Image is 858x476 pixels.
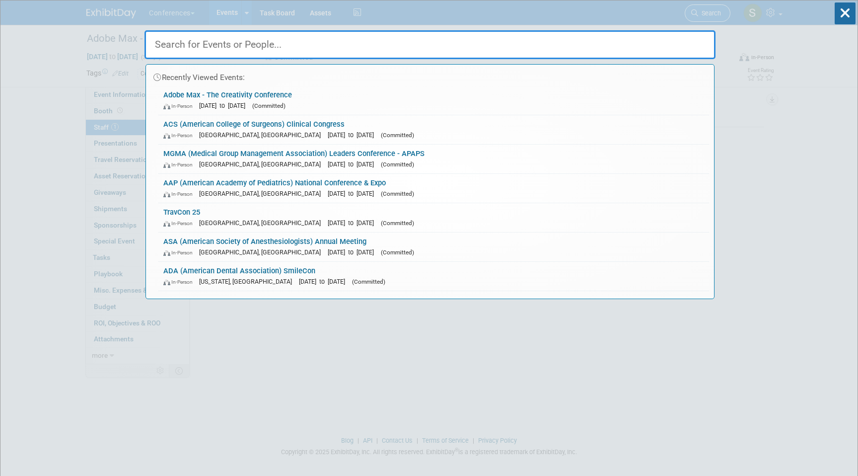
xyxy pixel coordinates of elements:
[158,174,709,203] a: AAP (American Academy of Pediatrics) National Conference & Expo In-Person [GEOGRAPHIC_DATA], [GEO...
[199,102,250,109] span: [DATE] to [DATE]
[158,145,709,173] a: MGMA (Medical Group Management Association) Leaders Conference - APAPS In-Person [GEOGRAPHIC_DATA...
[252,102,286,109] span: (Committed)
[328,131,379,139] span: [DATE] to [DATE]
[381,249,414,256] span: (Committed)
[352,278,385,285] span: (Committed)
[158,203,709,232] a: TravCon 25 In-Person [GEOGRAPHIC_DATA], [GEOGRAPHIC_DATA] [DATE] to [DATE] (Committed)
[381,161,414,168] span: (Committed)
[163,132,197,139] span: In-Person
[328,160,379,168] span: [DATE] to [DATE]
[158,115,709,144] a: ACS (American College of Surgeons) Clinical Congress In-Person [GEOGRAPHIC_DATA], [GEOGRAPHIC_DAT...
[144,30,715,59] input: Search for Events or People...
[328,219,379,227] span: [DATE] to [DATE]
[199,248,326,256] span: [GEOGRAPHIC_DATA], [GEOGRAPHIC_DATA]
[381,220,414,227] span: (Committed)
[199,190,326,197] span: [GEOGRAPHIC_DATA], [GEOGRAPHIC_DATA]
[199,131,326,139] span: [GEOGRAPHIC_DATA], [GEOGRAPHIC_DATA]
[158,233,709,261] a: ASA (American Society of Anesthesiologists) Annual Meeting In-Person [GEOGRAPHIC_DATA], [GEOGRAPH...
[151,65,709,86] div: Recently Viewed Events:
[163,220,197,227] span: In-Person
[199,278,297,285] span: [US_STATE], [GEOGRAPHIC_DATA]
[199,160,326,168] span: [GEOGRAPHIC_DATA], [GEOGRAPHIC_DATA]
[163,279,197,285] span: In-Person
[299,278,350,285] span: [DATE] to [DATE]
[158,262,709,291] a: ADA (American Dental Association) SmileCon In-Person [US_STATE], [GEOGRAPHIC_DATA] [DATE] to [DAT...
[381,132,414,139] span: (Committed)
[163,103,197,109] span: In-Person
[163,191,197,197] span: In-Person
[328,248,379,256] span: [DATE] to [DATE]
[328,190,379,197] span: [DATE] to [DATE]
[158,86,709,115] a: Adobe Max - The Creativity Conference In-Person [DATE] to [DATE] (Committed)
[199,219,326,227] span: [GEOGRAPHIC_DATA], [GEOGRAPHIC_DATA]
[163,161,197,168] span: In-Person
[163,249,197,256] span: In-Person
[381,190,414,197] span: (Committed)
